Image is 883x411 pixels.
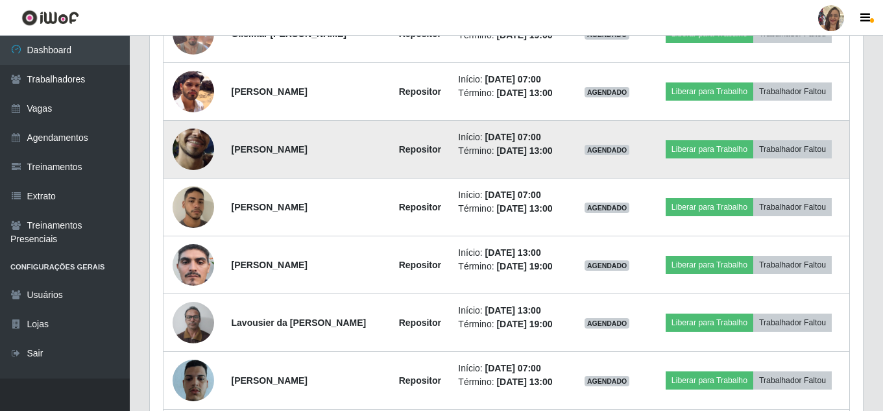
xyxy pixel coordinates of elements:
[666,256,753,274] button: Liberar para Trabalho
[21,10,79,26] img: CoreUI Logo
[458,375,558,389] li: Término:
[666,82,753,101] button: Liberar para Trabalho
[232,202,308,212] strong: [PERSON_NAME]
[753,82,832,101] button: Trabalhador Faltou
[458,188,558,202] li: Início:
[585,260,630,271] span: AGENDADO
[496,145,552,156] time: [DATE] 13:00
[173,219,214,311] img: 1733256413053.jpeg
[458,86,558,100] li: Término:
[753,371,832,390] button: Trabalhador Faltou
[399,260,441,270] strong: Repositor
[399,318,441,328] strong: Repositor
[458,144,558,158] li: Término:
[485,74,541,84] time: [DATE] 07:00
[666,371,753,390] button: Liberar para Trabalho
[585,318,630,329] span: AGENDADO
[399,86,441,97] strong: Repositor
[485,132,541,142] time: [DATE] 07:00
[173,171,214,244] img: 1749859968121.jpeg
[485,247,541,258] time: [DATE] 13:00
[585,145,630,155] span: AGENDADO
[496,261,552,271] time: [DATE] 19:00
[496,319,552,329] time: [DATE] 19:00
[458,246,558,260] li: Início:
[399,375,441,386] strong: Repositor
[666,140,753,158] button: Liberar para Trabalho
[458,362,558,375] li: Início:
[232,318,367,328] strong: Lavousier da [PERSON_NAME]
[496,377,552,387] time: [DATE] 13:00
[496,203,552,214] time: [DATE] 13:00
[173,103,214,195] img: 1755034904390.jpeg
[458,131,558,144] li: Início:
[232,144,308,155] strong: [PERSON_NAME]
[496,88,552,98] time: [DATE] 13:00
[585,376,630,386] span: AGENDADO
[458,202,558,216] li: Término:
[485,363,541,373] time: [DATE] 07:00
[753,140,832,158] button: Trabalhador Faltou
[666,314,753,332] button: Liberar para Trabalho
[399,144,441,155] strong: Repositor
[485,305,541,316] time: [DATE] 13:00
[666,198,753,216] button: Liberar para Trabalho
[232,86,308,97] strong: [PERSON_NAME]
[753,198,832,216] button: Trabalhador Faltou
[585,87,630,97] span: AGENDADO
[458,304,558,318] li: Início:
[458,318,558,331] li: Término:
[399,202,441,212] strong: Repositor
[458,73,558,86] li: Início:
[232,375,308,386] strong: [PERSON_NAME]
[173,71,214,112] img: 1734717801679.jpeg
[173,355,214,405] img: 1744377208057.jpeg
[232,260,308,270] strong: [PERSON_NAME]
[485,190,541,200] time: [DATE] 07:00
[585,203,630,213] span: AGENDADO
[753,314,832,332] button: Trabalhador Faltou
[753,256,832,274] button: Trabalhador Faltou
[458,260,558,273] li: Término:
[173,295,214,350] img: 1746326143997.jpeg
[232,29,346,39] strong: Gilsimar [PERSON_NAME]
[399,29,441,39] strong: Repositor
